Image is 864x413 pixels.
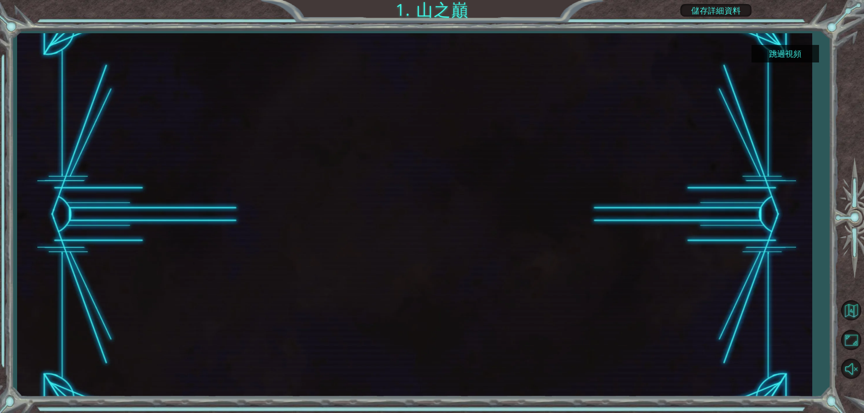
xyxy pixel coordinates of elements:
button: 跳過視頻 [751,45,819,62]
button: 瀏覽最大化器 [838,327,864,353]
a: 返回地圖 [838,296,864,325]
font: 儲存詳細資料 [691,6,741,15]
button: 返回地圖 [838,297,864,323]
button: 儲存詳細資料 [680,4,751,17]
font: 跳過視頻 [769,49,801,58]
button: 取消靜音 [838,355,864,382]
